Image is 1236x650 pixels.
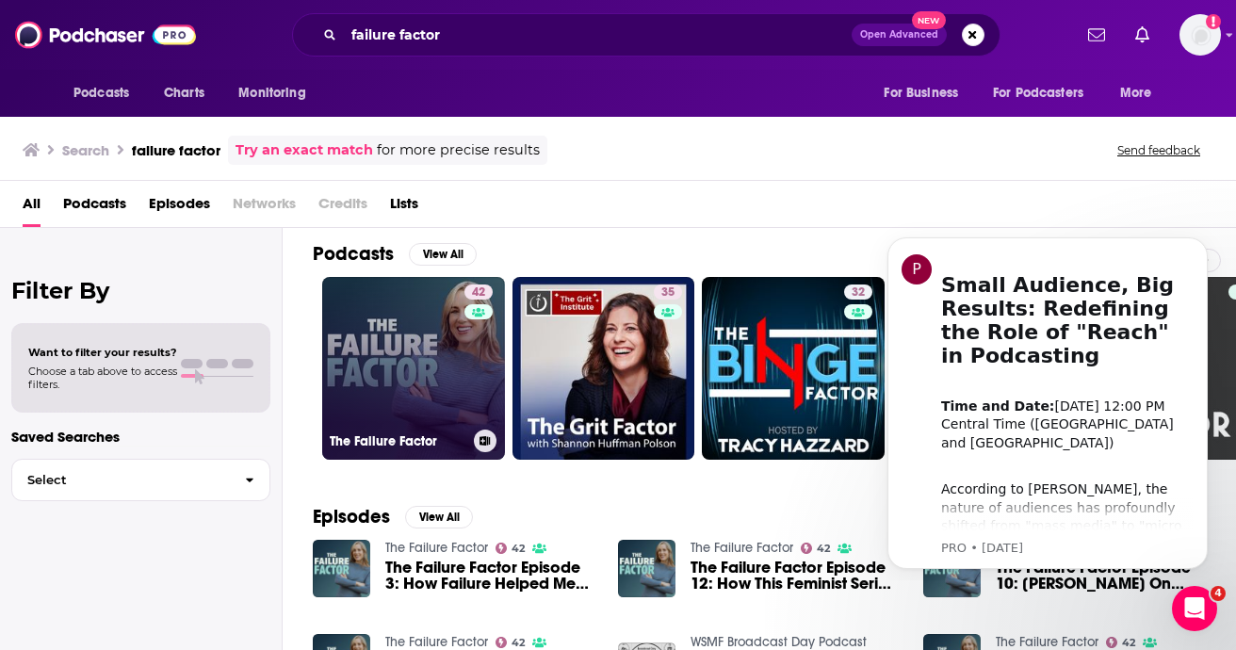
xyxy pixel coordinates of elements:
[860,30,938,40] span: Open Advanced
[1179,14,1221,56] img: User Profile
[496,543,526,554] a: 42
[618,540,675,597] img: The Failure Factor Episode 12: How This Feminist Serial Entrepreneur Found "Beauty" In Failure
[313,505,473,528] a: EpisodesView All
[993,80,1083,106] span: For Podcasters
[28,365,177,391] span: Choose a tab above to access filters.
[60,75,154,111] button: open menu
[63,188,126,227] a: Podcasts
[654,284,682,300] a: 35
[28,346,177,359] span: Want to filter your results?
[661,284,675,302] span: 35
[1179,14,1221,56] button: Show profile menu
[313,505,390,528] h2: Episodes
[512,277,695,460] a: 35
[313,242,477,266] a: PodcastsView All
[11,277,270,304] h2: Filter By
[377,139,540,161] span: for more precise results
[313,540,370,597] img: The Failure Factor Episode 3: How Failure Helped Me "Thrive": Gunnar Lovelace of Thrive Market
[702,277,885,460] a: 32
[1120,80,1152,106] span: More
[225,75,330,111] button: open menu
[464,284,493,300] a: 42
[73,80,129,106] span: Podcasts
[236,139,373,161] a: Try an exact match
[512,544,525,553] span: 42
[1122,639,1135,647] span: 42
[322,277,505,460] a: 42The Failure Factor
[238,80,305,106] span: Monitoring
[313,242,394,266] h2: Podcasts
[164,80,204,106] span: Charts
[12,474,230,486] span: Select
[385,560,595,592] a: The Failure Factor Episode 3: How Failure Helped Me "Thrive": Gunnar Lovelace of Thrive Market
[149,188,210,227] a: Episodes
[472,284,485,302] span: 42
[912,11,946,29] span: New
[344,20,852,50] input: Search podcasts, credits, & more...
[1172,586,1217,631] iframe: Intercom live chat
[844,284,872,300] a: 32
[1107,75,1176,111] button: open menu
[1106,637,1136,648] a: 42
[1128,19,1157,51] a: Show notifications dropdown
[996,634,1098,650] a: The Failure Factor
[23,188,41,227] a: All
[512,639,525,647] span: 42
[817,544,830,553] span: 42
[870,75,982,111] button: open menu
[1081,19,1113,51] a: Show notifications dropdown
[852,24,947,46] button: Open AdvancedNew
[132,141,220,159] h3: failure factor
[496,637,526,648] a: 42
[981,75,1111,111] button: open menu
[292,13,1000,57] div: Search podcasts, credits, & more...
[1206,14,1221,29] svg: Add a profile image
[884,80,958,106] span: For Business
[15,17,196,53] img: Podchaser - Follow, Share and Rate Podcasts
[233,188,296,227] span: Networks
[409,243,477,266] button: View All
[405,506,473,528] button: View All
[691,634,867,650] a: WSMF Broadcast Day Podcast
[390,188,418,227] a: Lists
[318,188,367,227] span: Credits
[1179,14,1221,56] span: Logged in as sophiak
[11,459,270,501] button: Select
[385,540,488,556] a: The Failure Factor
[859,220,1236,580] iframe: Intercom notifications message
[152,75,216,111] a: Charts
[691,560,901,592] a: The Failure Factor Episode 12: How This Feminist Serial Entrepreneur Found "Beauty" In Failure
[1211,586,1226,601] span: 4
[11,428,270,446] p: Saved Searches
[385,560,595,592] span: The Failure Factor Episode 3: How Failure Helped Me "Thrive": [PERSON_NAME] of Thrive Market
[1112,142,1206,158] button: Send feedback
[691,540,793,556] a: The Failure Factor
[852,284,865,302] span: 32
[801,543,831,554] a: 42
[330,433,466,449] h3: The Failure Factor
[62,141,109,159] h3: Search
[385,634,488,650] a: The Failure Factor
